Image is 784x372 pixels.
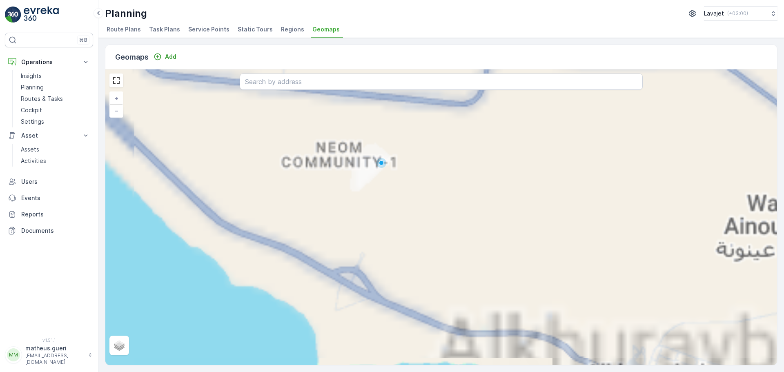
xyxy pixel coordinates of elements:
[5,338,93,343] span: v 1.51.1
[115,51,149,63] p: Geomaps
[107,25,141,33] span: Route Plans
[704,7,777,20] button: Lavajet(+03:00)
[18,70,93,82] a: Insights
[21,58,77,66] p: Operations
[18,93,93,105] a: Routes & Tasks
[115,107,119,114] span: −
[21,157,46,165] p: Activities
[5,206,93,223] a: Reports
[5,54,93,70] button: Operations
[21,131,77,140] p: Asset
[21,118,44,126] p: Settings
[5,7,21,23] img: logo
[21,145,39,154] p: Assets
[240,74,643,90] input: Search by address
[281,25,304,33] span: Regions
[110,74,122,87] a: View Fullscreen
[188,25,229,33] span: Service Points
[21,178,90,186] p: Users
[727,10,748,17] p: ( +03:00 )
[312,25,340,33] span: Geomaps
[18,144,93,155] a: Assets
[115,95,118,102] span: +
[5,174,93,190] a: Users
[5,223,93,239] a: Documents
[21,95,63,103] p: Routes & Tasks
[149,25,180,33] span: Task Plans
[24,7,59,23] img: logo_light-DOdMpM7g.png
[150,52,180,62] button: Add
[21,227,90,235] p: Documents
[79,37,87,43] p: ⌘B
[21,83,44,91] p: Planning
[18,116,93,127] a: Settings
[5,127,93,144] button: Asset
[25,344,84,352] p: matheus.gueri
[18,82,93,93] a: Planning
[7,348,20,361] div: MM
[21,106,42,114] p: Cockpit
[18,105,93,116] a: Cockpit
[110,336,128,354] a: Layers
[165,53,176,61] p: Add
[21,194,90,202] p: Events
[18,155,93,167] a: Activities
[21,72,42,80] p: Insights
[105,7,147,20] p: Planning
[110,92,122,105] a: Zoom In
[704,9,724,18] p: Lavajet
[238,25,273,33] span: Static Tours
[5,190,93,206] a: Events
[25,352,84,365] p: [EMAIL_ADDRESS][DOMAIN_NAME]
[110,105,122,117] a: Zoom Out
[21,210,90,218] p: Reports
[5,344,93,365] button: MMmatheus.gueri[EMAIL_ADDRESS][DOMAIN_NAME]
